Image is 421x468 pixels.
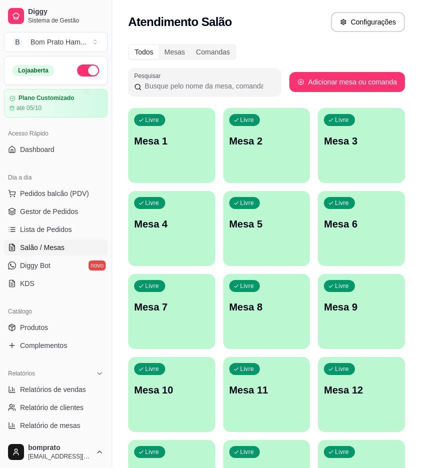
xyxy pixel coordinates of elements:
[28,16,104,24] span: Sistema de Gestão
[324,383,399,397] p: Mesa 12
[13,37,23,47] span: B
[8,369,35,377] span: Relatórios
[19,94,74,102] article: Plano Customizado
[20,260,51,270] span: Diggy Bot
[134,134,209,148] p: Mesa 1
[240,116,254,124] p: Livre
[289,72,405,92] button: Adicionar mesa ou comanda
[324,217,399,231] p: Mesa 6
[20,242,65,252] span: Salão / Mesas
[4,32,108,52] button: Select a team
[20,206,78,216] span: Gestor de Pedidos
[4,435,108,451] a: Relatório de fidelidadenovo
[229,383,304,397] p: Mesa 11
[20,402,84,412] span: Relatório de clientes
[240,448,254,456] p: Livre
[142,81,275,91] input: Pesquisar
[223,357,310,432] button: LivreMesa 11
[229,217,304,231] p: Mesa 5
[335,282,349,290] p: Livre
[4,203,108,219] a: Gestor de Pedidos
[4,337,108,353] a: Complementos
[4,440,108,464] button: bomprato[EMAIL_ADDRESS][DOMAIN_NAME]
[223,274,310,349] button: LivreMesa 8
[324,300,399,314] p: Mesa 9
[13,65,54,76] div: Loja aberta
[145,448,159,456] p: Livre
[4,125,108,141] div: Acesso Rápido
[4,417,108,433] a: Relatório de mesas
[134,300,209,314] p: Mesa 7
[191,45,236,59] div: Comandas
[223,191,310,266] button: LivreMesa 5
[4,89,108,117] a: Plano Customizadoaté 05/10
[318,108,405,183] button: LivreMesa 3
[4,185,108,201] button: Pedidos balcão (PDV)
[331,12,405,32] button: Configurações
[128,14,232,30] h2: Atendimento Salão
[159,45,190,59] div: Mesas
[229,134,304,148] p: Mesa 2
[335,199,349,207] p: Livre
[145,365,159,373] p: Livre
[4,257,108,273] a: Diggy Botnovo
[20,340,67,350] span: Complementos
[17,104,42,112] article: até 05/10
[20,224,72,234] span: Lista de Pedidos
[145,199,159,207] p: Livre
[229,300,304,314] p: Mesa 8
[145,116,159,124] p: Livre
[324,134,399,148] p: Mesa 3
[4,4,108,28] a: DiggySistema de Gestão
[335,116,349,124] p: Livre
[128,108,215,183] button: LivreMesa 1
[31,37,86,47] div: Bom Prato Ham ...
[129,45,159,59] div: Todos
[4,303,108,319] div: Catálogo
[318,357,405,432] button: LivreMesa 12
[318,274,405,349] button: LivreMesa 9
[128,274,215,349] button: LivreMesa 7
[4,381,108,397] a: Relatórios de vendas
[134,383,209,397] p: Mesa 10
[134,71,164,80] label: Pesquisar
[223,108,310,183] button: LivreMesa 2
[128,357,215,432] button: LivreMesa 10
[4,221,108,237] a: Lista de Pedidos
[4,319,108,335] a: Produtos
[318,191,405,266] button: LivreMesa 6
[20,384,86,394] span: Relatórios de vendas
[4,169,108,185] div: Dia a dia
[4,239,108,255] a: Salão / Mesas
[335,365,349,373] p: Livre
[4,141,108,157] a: Dashboard
[240,365,254,373] p: Livre
[28,7,104,16] span: Diggy
[20,278,35,288] span: KDS
[77,64,99,76] button: Alterar Status
[28,452,92,460] span: [EMAIL_ADDRESS][DOMAIN_NAME]
[20,188,89,198] span: Pedidos balcão (PDV)
[20,144,55,154] span: Dashboard
[20,420,81,430] span: Relatório de mesas
[134,217,209,231] p: Mesa 4
[240,282,254,290] p: Livre
[128,191,215,266] button: LivreMesa 4
[145,282,159,290] p: Livre
[20,322,48,332] span: Produtos
[335,448,349,456] p: Livre
[240,199,254,207] p: Livre
[4,399,108,415] a: Relatório de clientes
[28,443,92,452] span: bomprato
[4,275,108,291] a: KDS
